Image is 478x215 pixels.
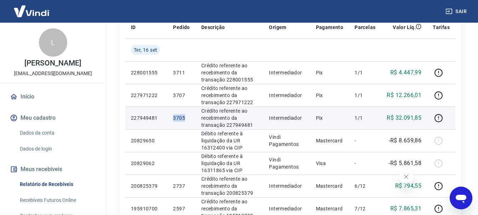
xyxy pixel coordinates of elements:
p: R$ 794,55 [395,182,422,190]
img: Vindi [8,0,54,22]
p: Tarifas [433,24,450,31]
p: Pix [316,114,344,121]
a: Recebíveis Futuros Online [17,193,97,208]
a: Dados de login [17,142,97,156]
p: Crédito referente ao recebimento da transação 200825379 [201,175,258,197]
a: Dados da conta [17,126,97,140]
span: Ter, 16 set [134,46,157,53]
p: Intermediador [269,205,304,212]
p: R$ 12.266,01 [387,91,421,100]
p: Débito referente à liquidação da UR 16312400 via CIP [201,130,258,151]
p: 228001555 [131,69,162,76]
p: -R$ 5.861,58 [388,159,421,168]
iframe: Botão para abrir a janela de mensagens [450,187,472,209]
p: 1/1 [355,114,375,121]
button: Meu cadastro [8,110,97,126]
p: Pix [316,92,344,99]
p: Origem [269,24,286,31]
p: Pix [316,69,344,76]
p: R$ 4.447,99 [390,68,421,77]
p: 7/12 [355,205,375,212]
p: Valor Líq. [393,24,416,31]
p: Intermediador [269,92,304,99]
p: Mastercard [316,205,344,212]
p: Crédito referente ao recebimento da transação 227949481 [201,107,258,129]
p: Débito referente à liquidação da UR 16311865 via CIP [201,153,258,174]
p: - [355,137,375,144]
p: 2737 [173,182,190,189]
p: 3711 [173,69,190,76]
p: Crédito referente ao recebimento da transação 227971222 [201,85,258,106]
p: 1/1 [355,69,375,76]
p: 3707 [173,92,190,99]
p: Vindi Pagamentos [269,156,304,170]
p: 2597 [173,205,190,212]
p: 6/12 [355,182,375,189]
p: [EMAIL_ADDRESS][DOMAIN_NAME] [14,70,92,77]
p: Intermediador [269,182,304,189]
button: Sair [444,5,470,18]
p: R$ 32.091,85 [387,114,421,122]
span: Olá! Precisa de ajuda? [4,5,59,11]
p: 195910700 [131,205,162,212]
p: ID [131,24,136,31]
a: Início [8,89,97,104]
p: R$ 7.865,31 [390,204,421,213]
button: Meus recebíveis [8,162,97,177]
p: 20829062 [131,160,162,167]
p: Visa [316,160,344,167]
p: 20829650 [131,137,162,144]
p: 227971222 [131,92,162,99]
p: Mastercard [316,182,344,189]
p: Vindi Pagamentos [269,134,304,148]
p: Mastercard [316,137,344,144]
p: - [355,160,375,167]
iframe: Fechar mensagem [399,170,413,184]
p: 227949481 [131,114,162,121]
p: Descrição [201,24,225,31]
p: 3705 [173,114,190,121]
a: Relatório de Recebíveis [17,177,97,192]
p: Intermediador [269,114,304,121]
p: 1/1 [355,92,375,99]
div: L [39,28,67,57]
p: Parcelas [355,24,375,31]
p: Intermediador [269,69,304,76]
p: [PERSON_NAME] [24,60,81,67]
p: 200825379 [131,182,162,189]
p: Pagamento [316,24,344,31]
p: Pedido [173,24,190,31]
p: -R$ 8.659,86 [388,136,421,145]
p: Crédito referente ao recebimento da transação 228001555 [201,62,258,83]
